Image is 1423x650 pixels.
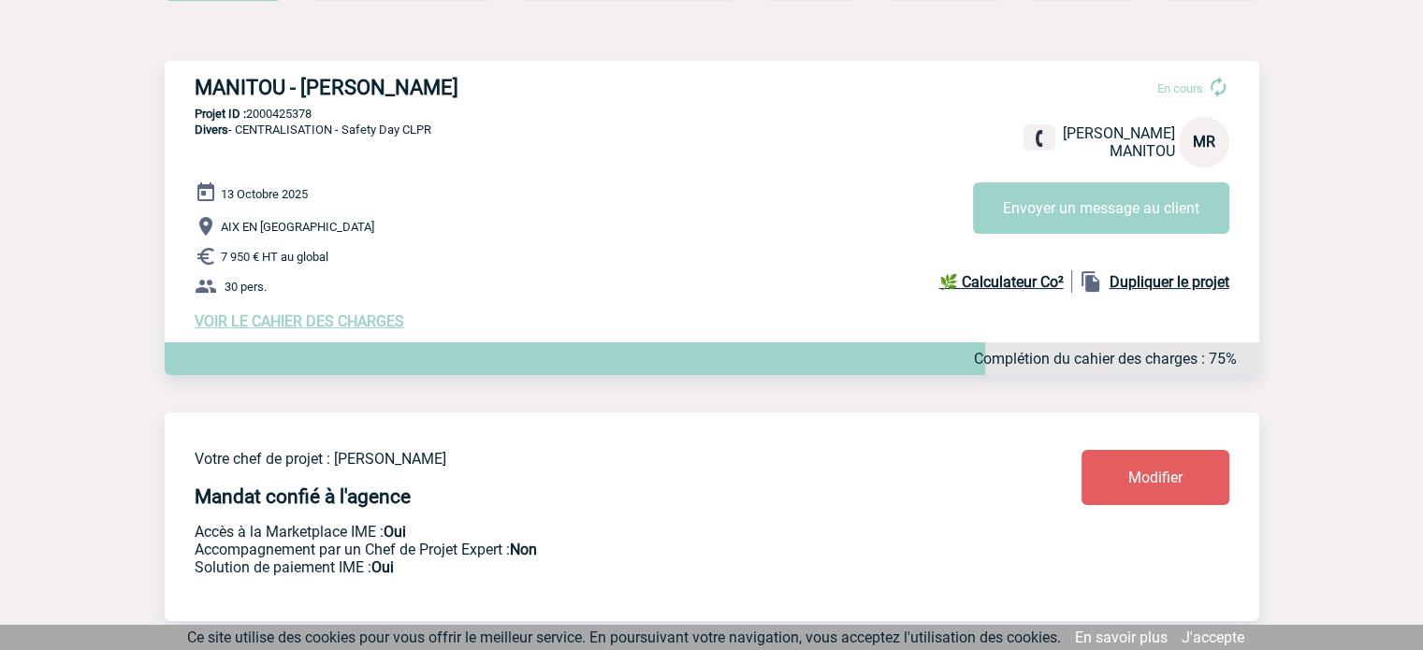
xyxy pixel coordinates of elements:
[973,182,1229,234] button: Envoyer un message au client
[1110,273,1229,291] b: Dupliquer le projet
[1075,628,1168,646] a: En savoir plus
[195,76,756,99] h3: MANITOU - [PERSON_NAME]
[195,312,404,330] a: VOIR LE CAHIER DES CHARGES
[939,273,1064,291] b: 🌿 Calculateur Co²
[195,107,246,121] b: Projet ID :
[221,220,374,234] span: AIX EN [GEOGRAPHIC_DATA]
[1110,142,1175,160] span: MANITOU
[195,523,971,541] p: Accès à la Marketplace IME :
[221,187,308,201] span: 13 Octobre 2025
[165,107,1259,121] p: 2000425378
[195,450,971,468] p: Votre chef de projet : [PERSON_NAME]
[1182,628,1244,646] a: J'accepte
[195,123,228,137] span: Divers
[1063,124,1175,142] span: [PERSON_NAME]
[1031,130,1048,147] img: fixe.png
[384,523,406,541] b: Oui
[195,485,411,508] h4: Mandat confié à l'agence
[939,270,1072,293] a: 🌿 Calculateur Co²
[1128,469,1183,486] span: Modifier
[1193,133,1215,151] span: MR
[195,123,431,137] span: - CENTRALISATION - Safety Day CLPR
[225,280,267,294] span: 30 pers.
[195,541,971,558] p: Prestation payante
[1080,270,1102,293] img: file_copy-black-24dp.png
[221,250,328,264] span: 7 950 € HT au global
[195,558,971,576] p: Conformité aux process achat client, Prise en charge de la facturation, Mutualisation de plusieur...
[371,558,394,576] b: Oui
[187,628,1061,646] span: Ce site utilise des cookies pour vous offrir le meilleur service. En poursuivant votre navigation...
[510,541,537,558] b: Non
[1157,81,1203,95] span: En cours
